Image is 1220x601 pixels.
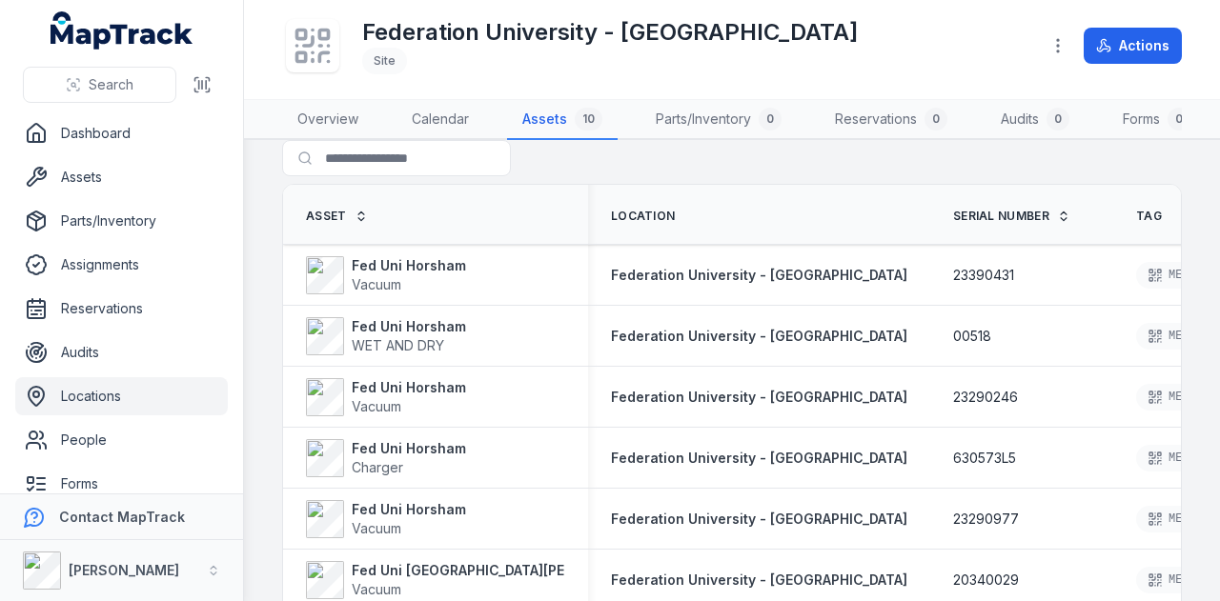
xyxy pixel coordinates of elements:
[953,327,991,346] span: 00518
[59,509,185,525] strong: Contact MapTrack
[23,67,176,103] button: Search
[352,337,444,353] span: WET AND DRY
[352,459,403,475] span: Charger
[640,100,797,140] a: Parts/Inventory0
[306,256,466,294] a: Fed Uni HorshamVacuum
[15,421,228,459] a: People
[306,439,466,477] a: Fed Uni HorshamCharger
[953,449,1016,468] span: 630573L5
[306,209,368,224] a: Asset
[15,158,228,196] a: Assets
[1168,108,1190,130] div: 0
[925,108,947,130] div: 0
[611,389,907,405] span: Federation University - [GEOGRAPHIC_DATA]
[1047,108,1069,130] div: 0
[953,266,1014,285] span: 23390431
[15,114,228,152] a: Dashboard
[306,500,466,538] a: Fed Uni HorshamVacuum
[89,75,133,94] span: Search
[611,510,907,529] a: Federation University - [GEOGRAPHIC_DATA]
[352,276,401,292] span: Vacuum
[611,511,907,527] span: Federation University - [GEOGRAPHIC_DATA]
[306,378,466,416] a: Fed Uni HorshamVacuum
[15,202,228,240] a: Parts/Inventory
[1084,28,1182,64] button: Actions
[306,561,654,599] a: Fed Uni [GEOGRAPHIC_DATA][PERSON_NAME]Vacuum
[352,520,401,536] span: Vacuum
[352,561,654,580] strong: Fed Uni [GEOGRAPHIC_DATA][PERSON_NAME]
[986,100,1085,140] a: Audits0
[611,267,907,283] span: Federation University - [GEOGRAPHIC_DATA]
[1108,100,1206,140] a: Forms0
[15,333,228,371] a: Audits
[51,11,193,50] a: MapTrack
[953,510,1019,529] span: 23290977
[953,571,1019,590] span: 20340029
[352,378,466,397] strong: Fed Uni Horsham
[352,581,401,597] span: Vacuum
[611,328,907,344] span: Federation University - [GEOGRAPHIC_DATA]
[611,327,907,346] a: Federation University - [GEOGRAPHIC_DATA]
[362,17,858,48] h1: Federation University - [GEOGRAPHIC_DATA]
[507,100,618,140] a: Assets10
[306,209,347,224] span: Asset
[306,317,466,355] a: Fed Uni HorshamWET AND DRY
[611,450,907,466] span: Federation University - [GEOGRAPHIC_DATA]
[362,48,407,74] div: Site
[611,571,907,590] a: Federation University - [GEOGRAPHIC_DATA]
[575,108,602,130] div: 10
[352,398,401,414] span: Vacuum
[15,246,228,284] a: Assignments
[953,209,1049,224] span: Serial Number
[69,562,179,578] strong: [PERSON_NAME]
[611,266,907,285] a: Federation University - [GEOGRAPHIC_DATA]
[611,571,907,588] span: Federation University - [GEOGRAPHIC_DATA]
[611,209,675,224] span: Location
[611,449,907,468] a: Federation University - [GEOGRAPHIC_DATA]
[15,377,228,415] a: Locations
[282,100,374,140] a: Overview
[396,100,484,140] a: Calendar
[759,108,782,130] div: 0
[953,388,1018,407] span: 23290246
[15,465,228,503] a: Forms
[352,256,466,275] strong: Fed Uni Horsham
[1136,209,1162,224] span: Tag
[352,500,466,519] strong: Fed Uni Horsham
[352,439,466,458] strong: Fed Uni Horsham
[820,100,963,140] a: Reservations0
[953,209,1070,224] a: Serial Number
[352,317,466,336] strong: Fed Uni Horsham
[15,290,228,328] a: Reservations
[611,388,907,407] a: Federation University - [GEOGRAPHIC_DATA]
